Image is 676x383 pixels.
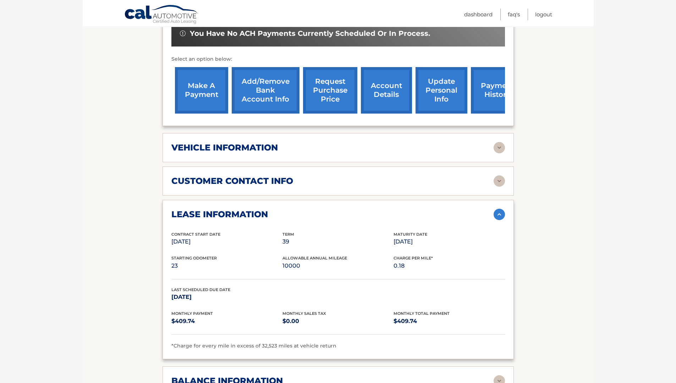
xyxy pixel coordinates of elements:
[464,9,493,20] a: Dashboard
[190,29,430,38] span: You have no ACH payments currently scheduled or in process.
[282,256,347,261] span: Allowable Annual Mileage
[171,261,282,271] p: 23
[394,311,450,316] span: Monthly Total Payment
[361,67,412,114] a: account details
[171,256,217,261] span: Starting Odometer
[171,316,282,326] p: $409.74
[171,343,336,349] span: *Charge for every mile in excess of 32,523 miles at vehicle return
[394,232,427,237] span: Maturity Date
[180,31,186,36] img: alert-white.svg
[232,67,299,114] a: Add/Remove bank account info
[494,142,505,153] img: accordion-rest.svg
[171,232,220,237] span: Contract Start Date
[171,142,278,153] h2: vehicle information
[508,9,520,20] a: FAQ's
[471,67,524,114] a: payment history
[171,176,293,186] h2: customer contact info
[171,287,230,292] span: Last Scheduled Due Date
[171,55,505,64] p: Select an option below:
[282,237,394,247] p: 39
[282,316,394,326] p: $0.00
[394,316,505,326] p: $409.74
[535,9,552,20] a: Logout
[416,67,467,114] a: update personal info
[175,67,228,114] a: make a payment
[171,311,213,316] span: Monthly Payment
[171,209,268,220] h2: lease information
[394,237,505,247] p: [DATE]
[282,261,394,271] p: 10000
[171,292,282,302] p: [DATE]
[394,256,433,261] span: Charge Per Mile*
[171,237,282,247] p: [DATE]
[282,232,294,237] span: Term
[494,175,505,187] img: accordion-rest.svg
[303,67,357,114] a: request purchase price
[124,5,199,25] a: Cal Automotive
[282,311,326,316] span: Monthly Sales Tax
[494,209,505,220] img: accordion-active.svg
[394,261,505,271] p: 0.18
